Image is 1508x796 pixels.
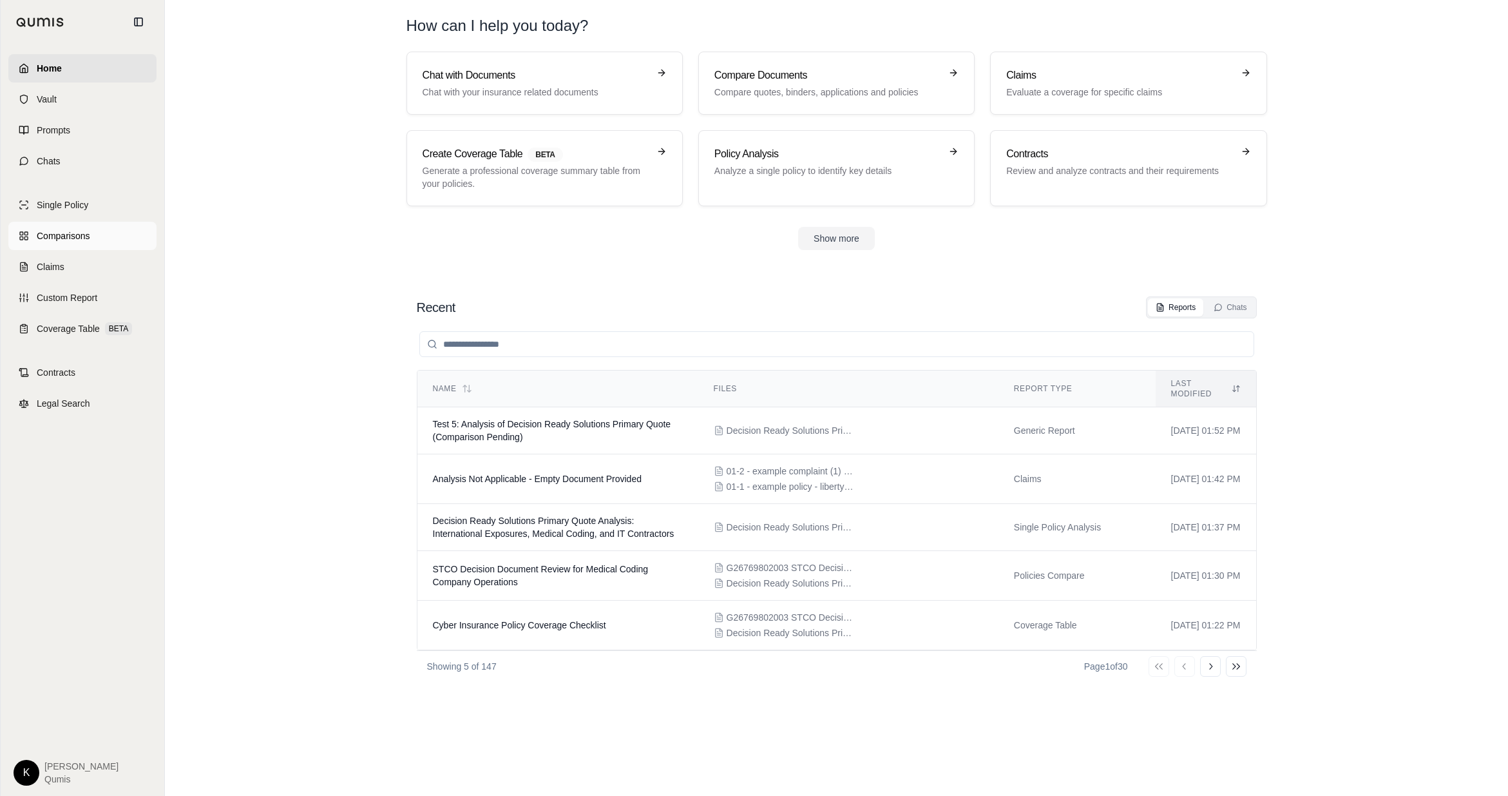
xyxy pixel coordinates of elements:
[1156,601,1256,650] td: [DATE] 01:22 PM
[1156,407,1256,454] td: [DATE] 01:52 PM
[1214,302,1246,313] div: Chats
[433,564,649,587] span: STCO Decision Document Review for Medical Coding Company Operations
[8,358,157,387] a: Contracts
[714,146,940,162] h3: Policy Analysis
[998,551,1156,601] td: Policies Compare
[528,148,562,162] span: BETA
[1171,378,1241,399] div: Last modified
[714,68,940,83] h3: Compare Documents
[990,130,1266,206] a: ContractsReview and analyze contracts and their requirements
[44,760,119,773] span: [PERSON_NAME]
[798,227,875,250] button: Show more
[727,424,855,437] span: Decision Ready Solutions Primary Quote (1).pdf
[1148,298,1203,316] button: Reports
[8,389,157,418] a: Legal Search
[1006,146,1232,162] h3: Contracts
[8,222,157,250] a: Comparisons
[37,397,90,410] span: Legal Search
[727,611,855,624] span: G26769802003 STCO DecisionR2083882283158AM (1).pdf
[433,383,683,394] div: Name
[1006,68,1232,83] h3: Claims
[8,147,157,175] a: Chats
[433,516,674,539] span: Decision Ready Solutions Primary Quote Analysis: International Exposures, Medical Coding, and IT ...
[727,626,855,639] span: Decision Ready Solutions Primary Quote (1).pdf
[727,480,855,493] span: 01-1 - example policy - liberty CGL 1.pdf
[998,371,1156,407] th: Report Type
[128,12,149,32] button: Collapse sidebar
[8,191,157,219] a: Single Policy
[44,773,119,786] span: Qumis
[417,298,455,316] h2: Recent
[1006,86,1232,99] p: Evaluate a coverage for specific claims
[727,577,855,590] span: Decision Ready Solutions Primary Quote (1).pdf
[14,760,39,786] div: K
[998,601,1156,650] td: Coverage Table
[8,85,157,113] a: Vault
[37,62,62,75] span: Home
[1156,454,1256,504] td: [DATE] 01:42 PM
[8,54,157,83] a: Home
[698,371,998,407] th: Files
[1156,302,1196,313] div: Reports
[1084,660,1128,673] div: Page 1 of 30
[433,419,671,442] span: Test 5: Analysis of Decision Ready Solutions Primary Quote (Comparison Pending)
[8,284,157,312] a: Custom Report
[1156,504,1256,551] td: [DATE] 01:37 PM
[37,93,57,106] span: Vault
[37,229,90,242] span: Comparisons
[698,130,975,206] a: Policy AnalysisAnalyze a single policy to identify key details
[1206,298,1254,316] button: Chats
[1156,551,1256,601] td: [DATE] 01:30 PM
[990,52,1266,115] a: ClaimsEvaluate a coverage for specific claims
[423,146,649,162] h3: Create Coverage Table
[8,253,157,281] a: Claims
[423,164,649,190] p: Generate a professional coverage summary table from your policies.
[406,130,683,206] a: Create Coverage TableBETAGenerate a professional coverage summary table from your policies.
[16,17,64,27] img: Qumis Logo
[423,86,649,99] p: Chat with your insurance related documents
[406,15,589,36] h1: How can I help you today?
[37,124,70,137] span: Prompts
[714,164,940,177] p: Analyze a single policy to identify key details
[8,315,157,343] a: Coverage TableBETA
[37,199,88,211] span: Single Policy
[727,561,855,574] span: G26769802003 STCO DecisionR2083882283158AM (1).pdf
[727,521,855,534] span: Decision Ready Solutions Primary Quote (1).pdf
[406,52,683,115] a: Chat with DocumentsChat with your insurance related documents
[714,86,940,99] p: Compare quotes, binders, applications and policies
[433,474,642,484] span: Analysis Not Applicable - Empty Document Provided
[998,407,1156,454] td: Generic Report
[37,260,64,273] span: Claims
[698,52,975,115] a: Compare DocumentsCompare quotes, binders, applications and policies
[727,465,855,478] span: 01-2 - example complaint (1) - slip and fall 1.pdf
[1006,164,1232,177] p: Review and analyze contracts and their requirements
[37,366,75,379] span: Contracts
[8,116,157,144] a: Prompts
[433,620,606,630] span: Cyber Insurance Policy Coverage Checklist
[998,454,1156,504] td: Claims
[37,291,97,304] span: Custom Report
[423,68,649,83] h3: Chat with Documents
[998,504,1156,551] td: Single Policy Analysis
[37,322,100,335] span: Coverage Table
[105,322,132,335] span: BETA
[427,660,497,673] p: Showing 5 of 147
[37,155,61,168] span: Chats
